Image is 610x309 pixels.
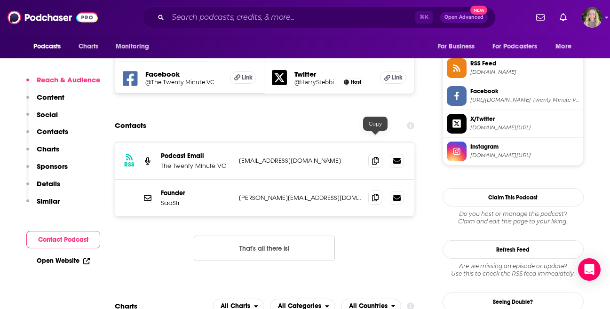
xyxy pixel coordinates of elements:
[37,93,64,102] p: Content
[363,117,388,131] div: Copy
[492,40,538,53] span: For Podcasters
[440,12,488,23] button: Open AdvancedNew
[532,9,548,25] a: Show notifications dropdown
[294,70,372,79] h5: Twitter
[470,69,579,76] span: thetwentyminutevc.libsyn.com
[109,38,161,55] button: open menu
[380,71,406,84] a: Link
[470,87,579,95] span: Facebook
[447,114,579,134] a: X/Twitter[DOMAIN_NAME][URL]
[431,38,487,55] button: open menu
[344,79,349,85] img: Harry Stebbings
[145,70,223,79] h5: Facebook
[26,144,59,162] button: Charts
[447,58,579,78] a: RSS Feed[DOMAIN_NAME]
[470,59,579,68] span: RSS Feed
[161,162,231,170] p: The Twenty Minute VC
[438,40,475,53] span: For Business
[443,210,584,218] span: Do you host or manage this podcast?
[470,115,579,123] span: X/Twitter
[37,127,68,136] p: Contacts
[26,127,68,144] button: Contacts
[115,117,146,135] h2: Contacts
[8,8,98,26] img: Podchaser - Follow, Share and Rate Podcasts
[37,75,100,84] p: Reach & Audience
[486,38,551,55] button: open menu
[116,40,149,53] span: Monitoring
[444,15,483,20] span: Open Advanced
[443,262,584,277] div: Are we missing an episode or update? Use this to check the RSS feed immediately.
[470,152,579,159] span: instagram.com/hstebbings1996
[161,199,231,207] p: SaaStr
[26,162,68,179] button: Sponsors
[443,188,584,206] button: Claim This Podcast
[194,236,335,261] button: Nothing here.
[239,157,361,165] p: [EMAIL_ADDRESS][DOMAIN_NAME]
[443,240,584,259] button: Refresh Feed
[26,231,100,248] button: Contact Podcast
[294,79,340,86] a: @HarryStebbings
[26,75,100,93] button: Reach & Audience
[392,74,403,81] span: Link
[470,124,579,131] span: twitter.com/dittycheria
[582,7,602,28] span: Logged in as lauren19365
[72,38,104,55] a: Charts
[26,197,60,214] button: Similar
[582,7,602,28] button: Show profile menu
[37,179,60,188] p: Details
[124,161,135,168] h3: RSS
[37,257,90,265] a: Open Website
[142,7,496,28] div: Search podcasts, credits, & more...
[26,93,64,110] button: Content
[168,10,415,25] input: Search podcasts, credits, & more...
[161,152,231,160] p: Podcast Email
[145,79,223,86] a: @The Twenty Minute VC
[582,7,602,28] img: User Profile
[239,194,361,202] p: [PERSON_NAME][EMAIL_ADDRESS][DOMAIN_NAME]
[447,86,579,106] a: Facebook[URL][DOMAIN_NAME] Twenty Minute VC
[37,162,68,171] p: Sponsors
[37,197,60,206] p: Similar
[470,143,579,151] span: Instagram
[470,6,487,15] span: New
[26,179,60,197] button: Details
[470,96,579,103] span: https://www.facebook.com/The Twenty Minute VC
[578,258,601,281] div: Open Intercom Messenger
[443,210,584,225] div: Claim and edit this page to your liking.
[351,79,361,85] span: Host
[447,142,579,161] a: Instagram[DOMAIN_NAME][URL]
[37,110,58,119] p: Social
[79,40,99,53] span: Charts
[555,40,571,53] span: More
[549,38,583,55] button: open menu
[27,38,73,55] button: open menu
[161,189,231,197] p: Founder
[33,40,61,53] span: Podcasts
[242,74,253,81] span: Link
[556,9,570,25] a: Show notifications dropdown
[230,71,256,84] a: Link
[37,144,59,153] p: Charts
[26,110,58,127] button: Social
[415,11,433,24] span: ⌘ K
